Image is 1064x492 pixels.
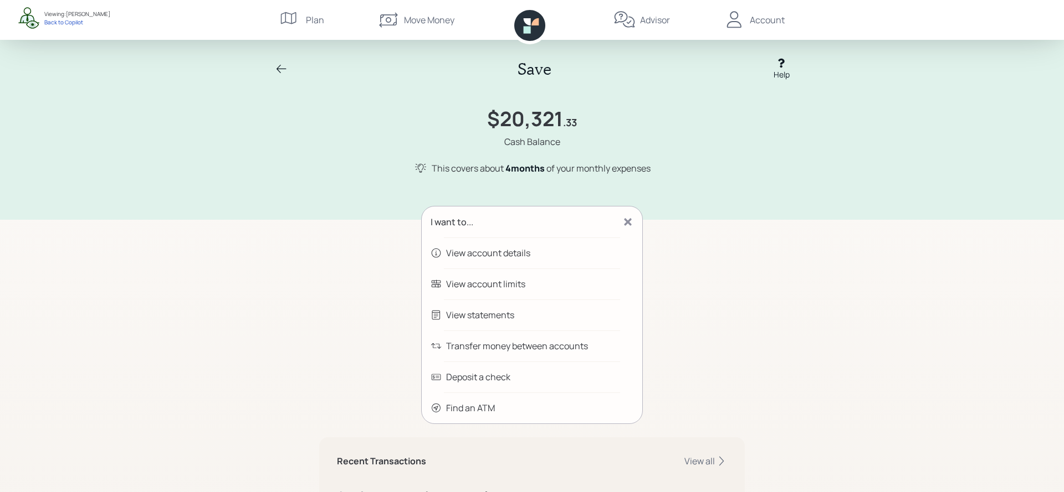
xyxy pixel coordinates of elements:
[431,215,473,229] div: I want to...
[446,308,514,322] div: View statements
[306,13,324,27] div: Plan
[446,339,588,353] div: Transfer money between accounts
[563,117,577,129] h4: .33
[446,277,525,291] div: View account limits
[44,18,110,26] div: Back to Copilot
[446,370,510,384] div: Deposit a check
[504,135,560,148] div: Cash Balance
[44,10,110,18] div: Viewing: [PERSON_NAME]
[446,246,530,260] div: View account details
[518,60,551,79] h2: Save
[750,13,785,27] div: Account
[774,69,790,80] div: Help
[446,401,495,415] div: Find an ATM
[640,13,670,27] div: Advisor
[337,456,426,467] h5: Recent Transactions
[432,162,651,175] div: This covers about of your monthly expenses
[505,162,545,174] span: 4 month s
[684,455,727,467] div: View all
[404,13,454,27] div: Move Money
[487,107,563,131] h1: $20,321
